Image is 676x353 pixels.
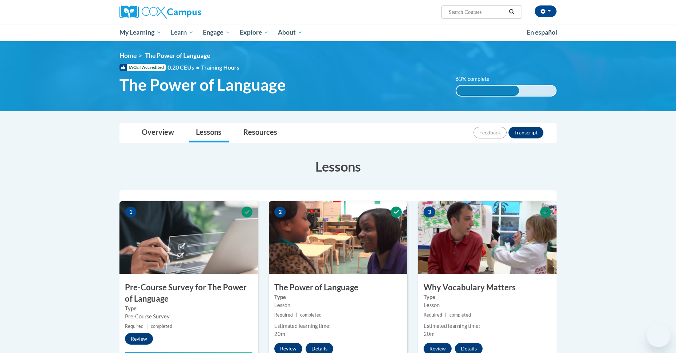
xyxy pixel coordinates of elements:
[151,323,172,329] span: completed
[125,313,252,321] div: Pre-Course Survey
[119,75,286,94] span: The Power of Language
[236,123,284,142] a: Resources
[166,24,199,41] a: Learn
[146,323,148,329] span: |
[119,157,557,176] h3: Lessons
[269,201,407,274] img: Course Image
[418,201,557,274] img: Course Image
[508,127,543,138] button: Transcript
[473,127,507,138] button: Feedback
[274,312,293,318] span: Required
[278,28,303,37] span: About
[198,24,235,41] a: Engage
[134,123,181,142] a: Overview
[115,24,166,41] a: My Learning
[119,64,166,71] span: IACET Accredited
[189,123,229,142] a: Lessons
[274,207,286,217] span: 2
[424,207,435,217] span: 3
[448,8,506,16] input: Search Courses
[424,293,551,301] label: Type
[522,25,562,40] a: En español
[201,64,239,71] span: Training Hours
[424,331,435,337] span: 20m
[119,5,201,19] img: Cox Campus
[274,331,285,337] span: 20m
[109,24,567,41] div: Main menu
[119,52,137,59] a: Home
[125,207,137,217] span: 1
[506,8,517,16] button: Search
[300,312,322,318] span: completed
[119,201,258,274] img: Course Image
[168,63,201,71] span: 0.20 CEUs
[125,323,144,329] span: Required
[119,28,161,37] span: My Learning
[171,28,194,37] span: Learn
[445,312,447,318] span: |
[203,28,230,37] span: Engage
[296,312,297,318] span: |
[274,322,402,330] div: Estimated learning time:
[274,301,402,309] div: Lesson
[527,28,557,36] span: En español
[235,24,274,41] a: Explore
[274,293,402,301] label: Type
[269,282,407,293] h3: The Power of Language
[196,64,199,71] span: •
[274,24,308,41] a: About
[119,5,258,19] a: Cox Campus
[125,333,153,345] button: Review
[647,324,670,347] iframe: Button to launch messaging window
[424,322,551,330] div: Estimated learning time:
[424,301,551,309] div: Lesson
[449,312,471,318] span: completed
[418,282,557,293] h3: Why Vocabulary Matters
[456,75,498,83] label: 63% complete
[119,282,258,305] h3: Pre-Course Survey for The Power of Language
[125,305,252,313] label: Type
[145,52,210,59] span: The Power of Language
[240,28,269,37] span: Explore
[424,312,442,318] span: Required
[535,5,557,17] button: Account Settings
[456,86,519,96] div: 63% complete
